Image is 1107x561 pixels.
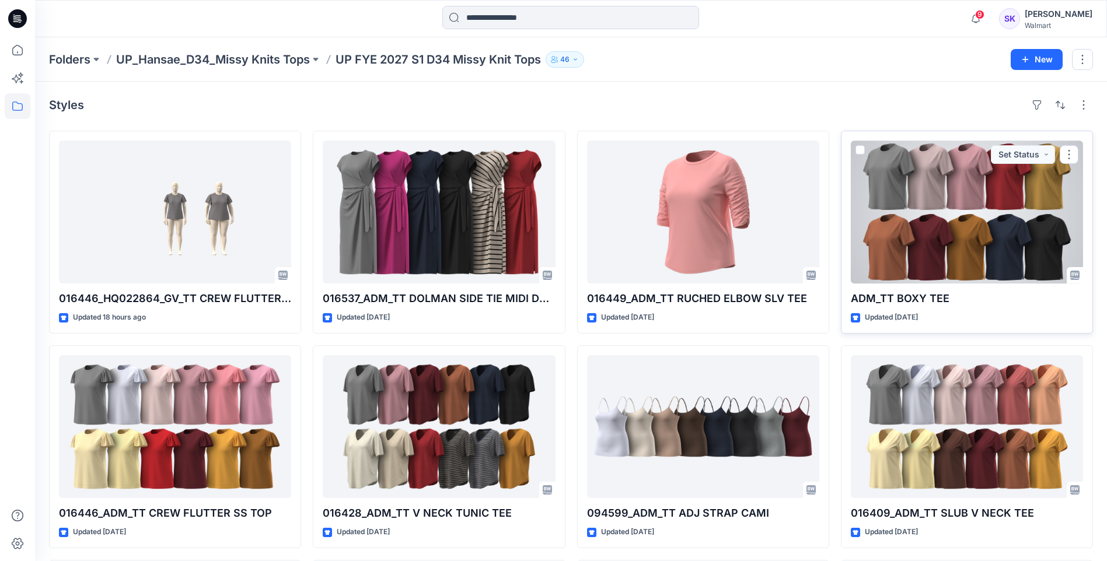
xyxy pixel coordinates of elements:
[336,51,541,68] p: UP FYE 2027 S1 D34 Missy Knit Tops
[601,311,654,324] p: Updated [DATE]
[587,355,819,498] a: 094599_ADM_TT ADJ STRAP CAMI
[59,505,291,521] p: 016446_ADM_TT CREW FLUTTER SS TOP
[865,311,918,324] p: Updated [DATE]
[601,526,654,538] p: Updated [DATE]
[1025,7,1092,21] div: [PERSON_NAME]
[323,141,555,283] a: 016537_ADM_TT DOLMAN SIDE TIE MIDI DRESS
[59,355,291,498] a: 016446_ADM_TT CREW FLUTTER SS TOP
[337,526,390,538] p: Updated [DATE]
[865,526,918,538] p: Updated [DATE]
[73,311,146,324] p: Updated 18 hours ago
[1025,21,1092,30] div: Walmart
[851,141,1083,283] a: ADM_TT BOXY TEE
[116,51,310,68] a: UP_Hansae_D34_Missy Knits Tops
[587,290,819,307] p: 016449_ADM_TT RUCHED ELBOW SLV TEE
[49,51,90,68] a: Folders
[587,505,819,521] p: 094599_ADM_TT ADJ STRAP CAMI
[59,141,291,283] a: 016446_HQ022864_GV_TT CREW FLUTTER SS TOP
[851,505,1083,521] p: 016409_ADM_TT SLUB V NECK TEE
[587,141,819,283] a: 016449_ADM_TT RUCHED ELBOW SLV TEE
[49,98,84,112] h4: Styles
[323,290,555,307] p: 016537_ADM_TT DOLMAN SIDE TIE MIDI DRESS
[73,526,126,538] p: Updated [DATE]
[337,311,390,324] p: Updated [DATE]
[323,505,555,521] p: 016428_ADM_TT V NECK TUNIC TEE
[546,51,584,68] button: 46
[975,10,984,19] span: 9
[1011,49,1063,70] button: New
[323,355,555,498] a: 016428_ADM_TT V NECK TUNIC TEE
[560,53,570,66] p: 46
[851,355,1083,498] a: 016409_ADM_TT SLUB V NECK TEE
[851,290,1083,307] p: ADM_TT BOXY TEE
[999,8,1020,29] div: SK
[59,290,291,307] p: 016446_HQ022864_GV_TT CREW FLUTTER SS TOP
